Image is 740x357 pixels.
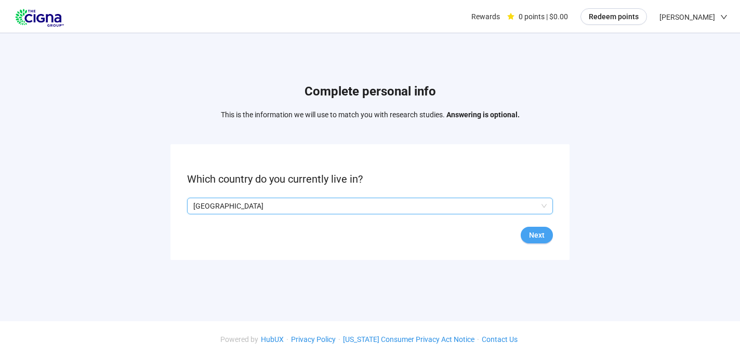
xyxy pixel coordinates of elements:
strong: Answering is optional. [446,111,520,119]
a: Privacy Policy [288,335,338,344]
span: Next [529,229,545,241]
span: star [507,13,514,20]
span: [PERSON_NAME] [659,1,715,34]
p: This is the information we will use to match you with research studies. [221,109,520,120]
button: Redeem points [580,8,647,25]
a: [US_STATE] Consumer Privacy Act Notice [340,335,477,344]
span: down [720,13,728,21]
div: · · · [220,334,520,345]
a: Contact Us [479,335,520,344]
p: Which country do you currently live in? [187,171,553,187]
p: [GEOGRAPHIC_DATA] [193,198,537,214]
h1: Complete personal info [221,82,520,102]
span: Redeem points [589,11,639,22]
button: Next [521,227,553,243]
span: Powered by [220,335,258,344]
a: HubUX [258,335,286,344]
